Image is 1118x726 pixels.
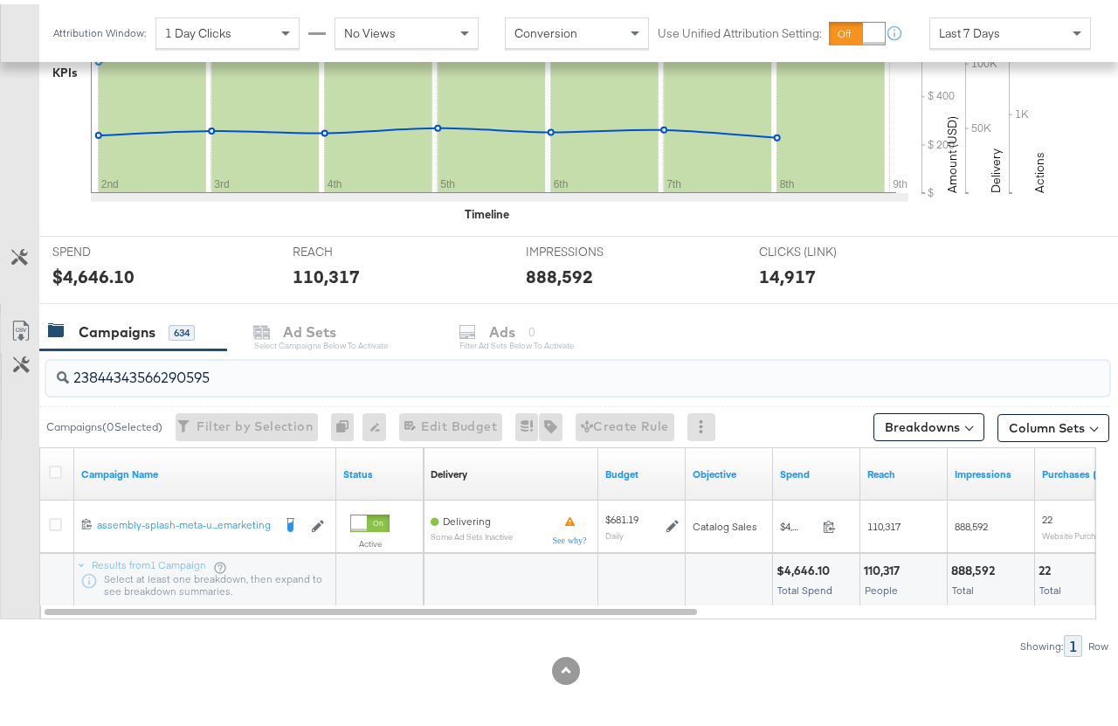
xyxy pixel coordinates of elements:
[780,463,853,477] a: The total amount spent to date.
[331,409,362,437] div: 0
[955,463,1028,477] a: The number of times your ad was served. On mobile apps an ad is counted as served the first time ...
[1039,579,1061,592] span: Total
[293,239,424,256] span: REACH
[605,463,679,477] a: The maximum amount you're willing to spend on your ads, on average each day or over the lifetime ...
[165,21,231,37] span: 1 Day Clicks
[693,463,766,477] a: Your campaign's objective.
[465,202,509,218] div: Timeline
[951,558,1000,575] div: 888,592
[526,239,657,256] span: IMPRESSIONS
[52,23,147,35] div: Attribution Window:
[867,463,941,477] a: The number of people your ad was served to.
[52,60,78,77] div: KPIs
[431,463,467,477] a: Reflects the ability of your Ad Campaign to achieve delivery based on ad states, schedule and bud...
[81,463,329,477] a: Your campaign name.
[97,514,272,531] a: assembly-splash-meta-u...emarketing
[605,508,638,522] div: $681.19
[343,463,417,477] a: Shows the current state of your Ad Campaign.
[693,515,757,529] span: Catalog Sales
[759,239,890,256] span: CLICKS (LINK)
[944,112,960,189] text: Amount (USD)
[776,558,835,575] div: $4,646.10
[344,21,396,37] span: No Views
[952,579,974,592] span: Total
[293,259,360,285] div: 110,317
[431,528,513,537] sub: Some Ad Sets Inactive
[52,239,183,256] span: SPEND
[443,510,491,523] span: Delivering
[939,21,1000,37] span: Last 7 Days
[873,409,984,437] button: Breakdowns
[431,463,467,477] div: Delivery
[1064,631,1082,653] div: 1
[997,410,1109,438] button: Column Sets
[605,526,624,536] sub: Daily
[169,321,195,336] div: 634
[526,259,593,285] div: 888,592
[1042,526,1113,536] sub: Website Purchases
[955,515,988,529] span: 888,592
[759,259,816,285] div: 14,917
[777,579,832,592] span: Total Spend
[69,349,1017,384] input: Search Campaigns by Name, ID or Objective
[1032,148,1047,189] text: Actions
[514,21,577,37] span: Conversion
[79,318,155,338] div: Campaigns
[46,415,162,431] div: Campaigns ( 0 Selected)
[52,259,135,285] div: $4,646.10
[864,558,905,575] div: 110,317
[867,515,901,529] span: 110,317
[1039,558,1056,575] div: 22
[865,579,898,592] span: People
[350,534,390,545] label: Active
[658,21,822,38] label: Use Unified Attribution Setting:
[1019,636,1064,648] div: Showing:
[1087,636,1109,648] div: Row
[97,514,272,528] div: assembly-splash-meta-u...emarketing
[780,515,816,529] span: $4,646.10
[988,144,1004,189] text: Delivery
[1042,508,1052,522] span: 22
